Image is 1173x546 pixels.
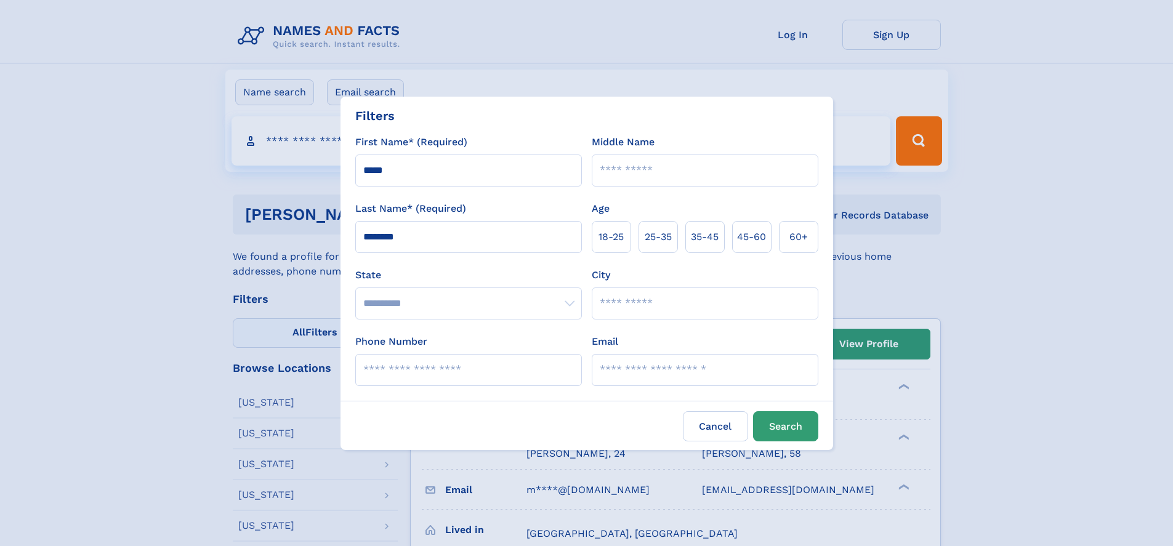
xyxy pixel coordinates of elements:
[683,411,748,441] label: Cancel
[691,230,719,244] span: 35‑45
[592,135,655,150] label: Middle Name
[355,268,582,283] label: State
[592,201,610,216] label: Age
[789,230,808,244] span: 60+
[355,334,427,349] label: Phone Number
[645,230,672,244] span: 25‑35
[753,411,818,441] button: Search
[592,268,610,283] label: City
[599,230,624,244] span: 18‑25
[592,334,618,349] label: Email
[355,106,395,125] div: Filters
[737,230,766,244] span: 45‑60
[355,201,466,216] label: Last Name* (Required)
[355,135,467,150] label: First Name* (Required)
